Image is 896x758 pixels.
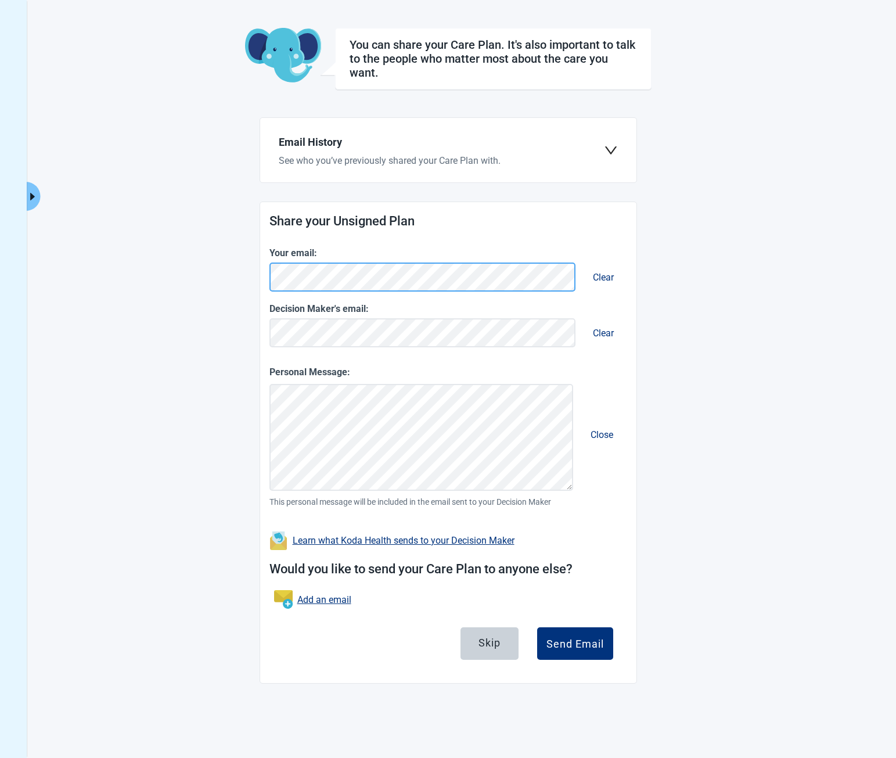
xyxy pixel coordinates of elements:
[297,592,351,607] a: Add an email
[350,38,637,80] h1: You can share your Care Plan. It's also important to talk to the people who matter most about the...
[546,638,604,649] div: Send Email
[279,134,604,150] h2: Email History
[584,261,623,294] button: Clear
[578,418,626,452] button: Remove
[269,301,627,316] label: Decision Maker's email:
[581,418,622,451] button: Close
[274,590,293,609] img: Add an email
[460,627,519,660] button: Skip
[129,28,768,684] main: Main content
[269,211,627,232] h1: Share your Unsigned Plan
[584,317,623,350] button: Clear
[269,585,356,613] button: Add an email
[26,182,40,211] button: Expand menu
[27,191,38,202] span: caret-right
[269,559,627,580] h1: Would you like to send your Care Plan to anyone else?
[245,28,321,84] img: Koda Elephant
[269,246,627,260] label: Your email:
[293,535,514,546] a: Learn what Koda Health sends to your Decision Maker
[269,495,627,508] span: This personal message will be included in the email sent to your Decision Maker
[269,365,627,379] label: Personal Message:
[269,531,288,550] img: Learn what Koda Health sends to your Decision Maker
[478,637,501,649] div: Skip
[269,127,627,173] div: Email HistorySee who you’ve previously shared your Care Plan with.
[580,316,627,350] button: Remove
[279,155,604,166] label: See who you’ve previously shared your Care Plan with.
[604,143,618,157] span: down
[580,260,627,294] button: Remove
[537,627,613,660] button: Send Email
